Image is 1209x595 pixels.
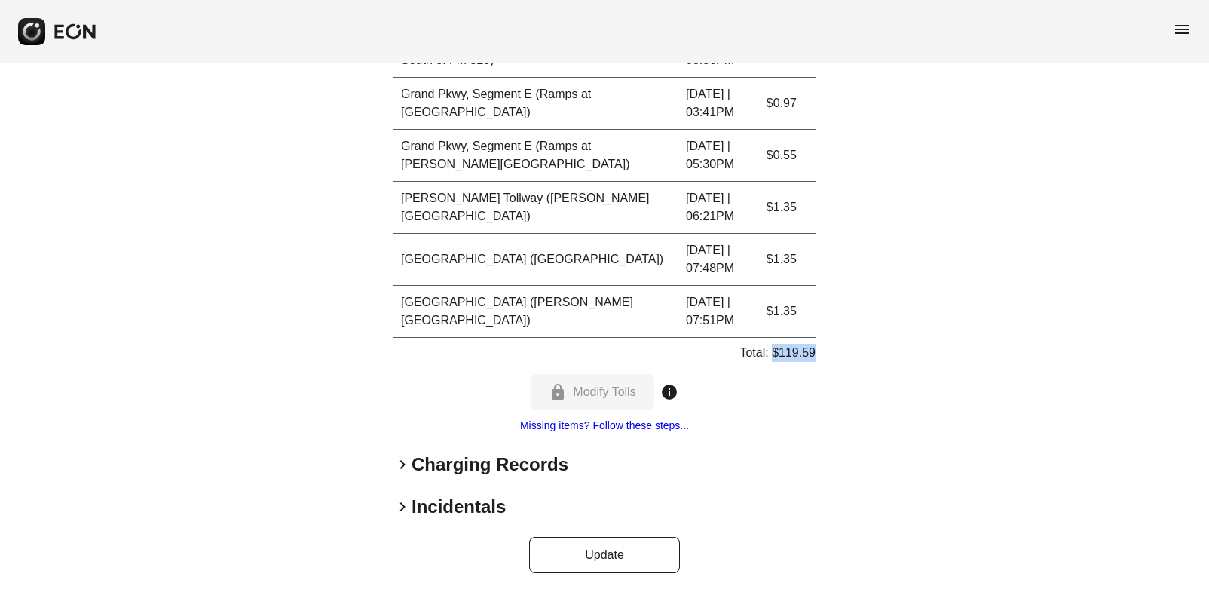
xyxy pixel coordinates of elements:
[393,182,678,234] td: [PERSON_NAME] Tollway ([PERSON_NAME][GEOGRAPHIC_DATA])
[678,78,759,130] td: [DATE] | 03:41PM
[393,286,678,338] td: [GEOGRAPHIC_DATA] ([PERSON_NAME][GEOGRAPHIC_DATA])
[393,455,412,474] span: keyboard_arrow_right
[759,78,816,130] td: $0.97
[678,234,759,286] td: [DATE] | 07:48PM
[412,452,568,477] h2: Charging Records
[759,182,816,234] td: $1.35
[759,286,816,338] td: $1.35
[660,383,678,401] span: info
[1173,20,1191,38] span: menu
[759,130,816,182] td: $0.55
[393,78,678,130] td: Grand Pkwy, Segment E (Ramps at [GEOGRAPHIC_DATA])
[678,130,759,182] td: [DATE] | 05:30PM
[393,234,678,286] td: [GEOGRAPHIC_DATA] ([GEOGRAPHIC_DATA])
[529,537,680,573] button: Update
[393,498,412,516] span: keyboard_arrow_right
[393,130,678,182] td: Grand Pkwy, Segment E (Ramps at [PERSON_NAME][GEOGRAPHIC_DATA])
[739,344,816,362] p: Total: $119.59
[412,495,506,519] h2: Incidentals
[678,182,759,234] td: [DATE] | 06:21PM
[759,234,816,286] td: $1.35
[678,286,759,338] td: [DATE] | 07:51PM
[520,419,689,431] a: Missing items? Follow these steps...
